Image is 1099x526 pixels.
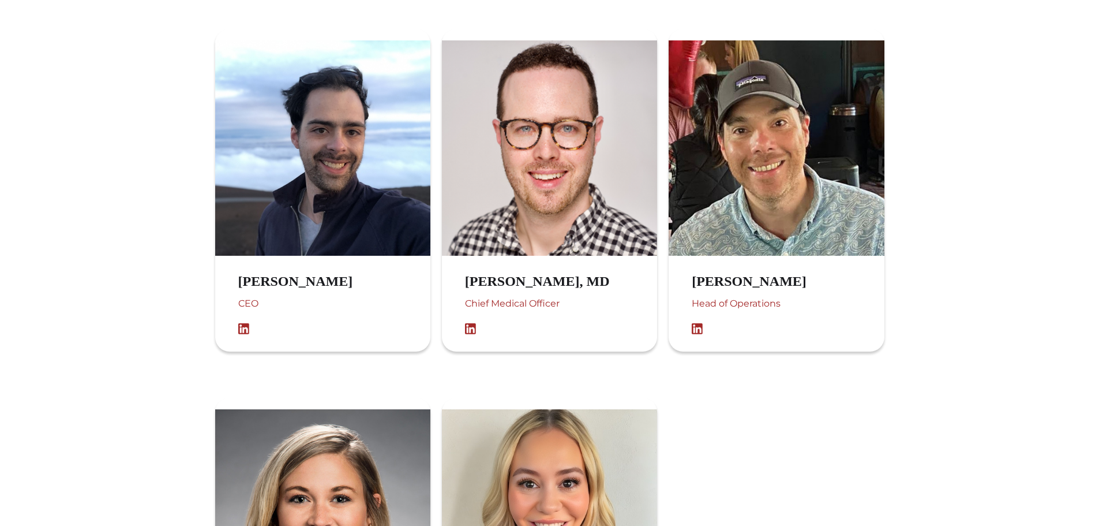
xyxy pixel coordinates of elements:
div: Chief Medical Officer [465,296,633,323]
div: Head of Operations [692,296,830,323]
h3: [PERSON_NAME], MD [465,273,633,290]
h3: [PERSON_NAME] [238,273,376,290]
div: CEO [238,296,376,323]
h3: [PERSON_NAME] [692,273,830,290]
